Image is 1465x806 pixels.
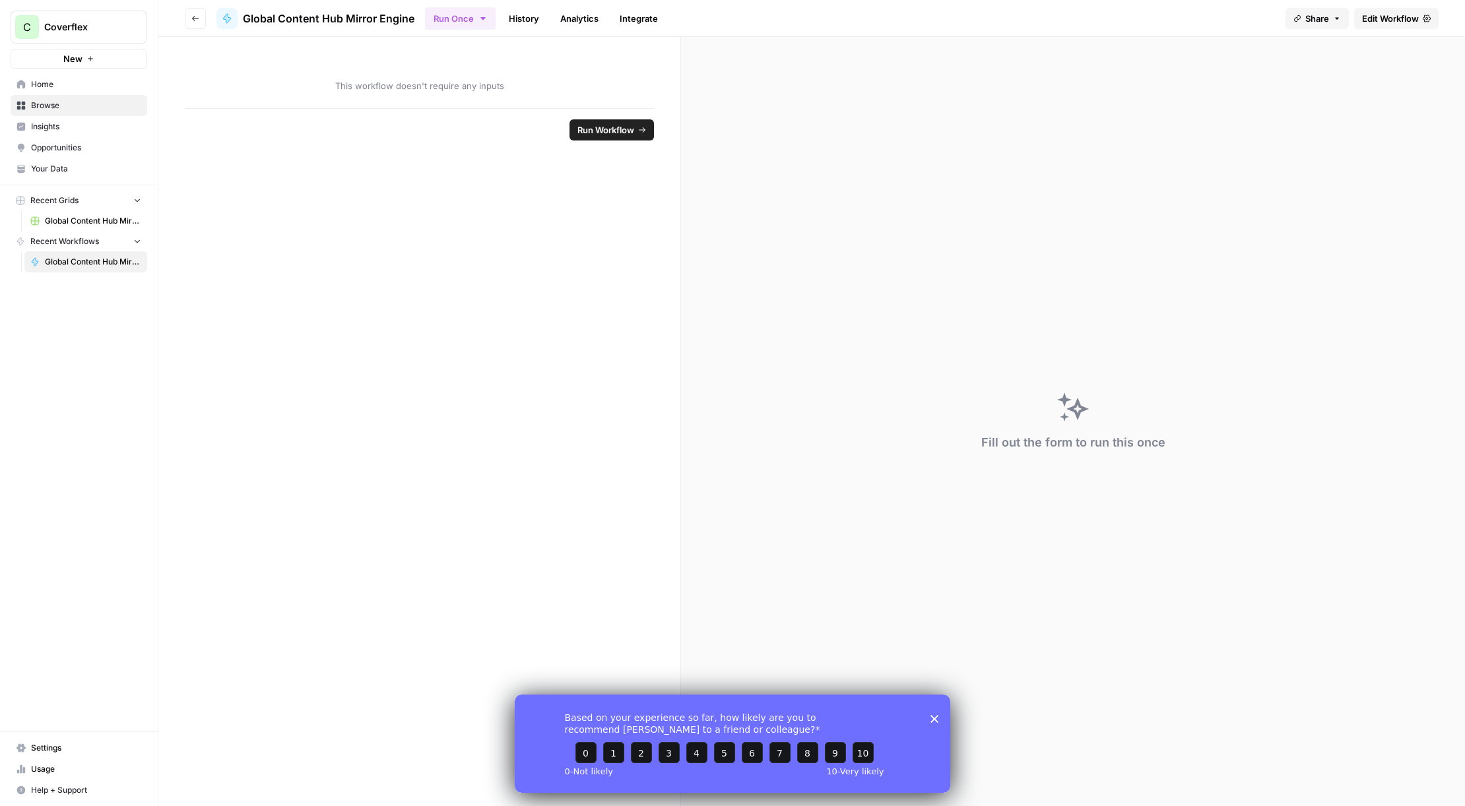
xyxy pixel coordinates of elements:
span: Opportunities [31,142,141,154]
button: Help + Support [11,780,147,801]
iframe: Survey from AirOps [515,695,950,793]
span: Home [31,78,141,90]
a: Insights [11,116,147,137]
a: Home [11,74,147,95]
button: Run Workflow [570,119,654,140]
a: Usage [11,759,147,780]
span: Global Content Hub Mirror [45,215,141,227]
span: Recent Workflows [30,235,99,247]
span: Insights [31,121,141,133]
button: Share [1286,8,1349,29]
button: Recent Workflows [11,232,147,251]
a: Analytics [552,8,606,29]
span: Settings [31,742,141,754]
button: Workspace: Coverflex [11,11,147,44]
button: Recent Grids [11,191,147,210]
a: Opportunities [11,137,147,158]
a: History [501,8,547,29]
span: New [63,52,82,65]
a: Your Data [11,158,147,179]
a: Integrate [612,8,666,29]
span: Coverflex [44,20,124,34]
div: Fill out the form to run this once [981,433,1165,452]
a: Settings [11,737,147,759]
a: Edit Workflow [1354,8,1439,29]
span: Usage [31,763,141,775]
span: Recent Grids [30,195,79,206]
a: Global Content Hub Mirror Engine [216,8,414,29]
span: This workflow doesn't require any inputs [185,79,654,92]
span: Browse [31,100,141,111]
button: Run Once [425,7,496,30]
span: Your Data [31,163,141,175]
span: Global Content Hub Mirror Engine [243,11,414,26]
span: Share [1305,12,1329,25]
button: New [11,49,147,69]
a: Global Content Hub Mirror [24,210,147,232]
a: Browse [11,95,147,116]
span: Edit Workflow [1362,12,1419,25]
span: Help + Support [31,784,141,796]
span: Run Workflow [577,123,634,137]
a: Global Content Hub Mirror Engine [24,251,147,272]
span: Global Content Hub Mirror Engine [45,256,141,268]
span: C [23,19,31,35]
